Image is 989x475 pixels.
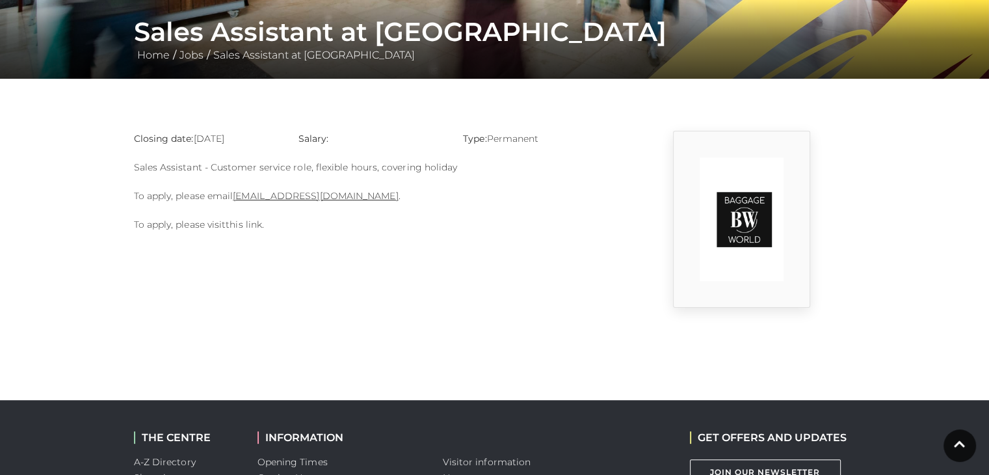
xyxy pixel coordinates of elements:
h1: Sales Assistant at [GEOGRAPHIC_DATA] [134,16,856,47]
strong: Salary: [298,133,329,144]
a: A-Z Directory [134,456,196,468]
p: Permanent [463,131,608,146]
div: / / [124,16,865,63]
p: To apply, please visit . [134,217,609,232]
strong: Type: [463,133,486,144]
a: Sales Assistant at [GEOGRAPHIC_DATA] [210,49,418,61]
a: this link [226,219,262,230]
h2: GET OFFERS AND UPDATES [690,431,847,444]
p: Sales Assistant - Customer service role, flexible hours, covering holiday [134,159,609,175]
a: Home [134,49,173,61]
a: Jobs [176,49,207,61]
p: To apply, please email . [134,188,609,204]
h2: INFORMATION [257,431,423,444]
p: [DATE] [134,131,279,146]
h2: THE CENTRE [134,431,238,444]
strong: Closing date: [134,133,194,144]
a: Visitor information [443,456,531,468]
a: Opening Times [257,456,328,468]
a: [EMAIL_ADDRESS][DOMAIN_NAME] [233,190,398,202]
img: 8bY9_1697533926_5CHW.png [700,157,784,281]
